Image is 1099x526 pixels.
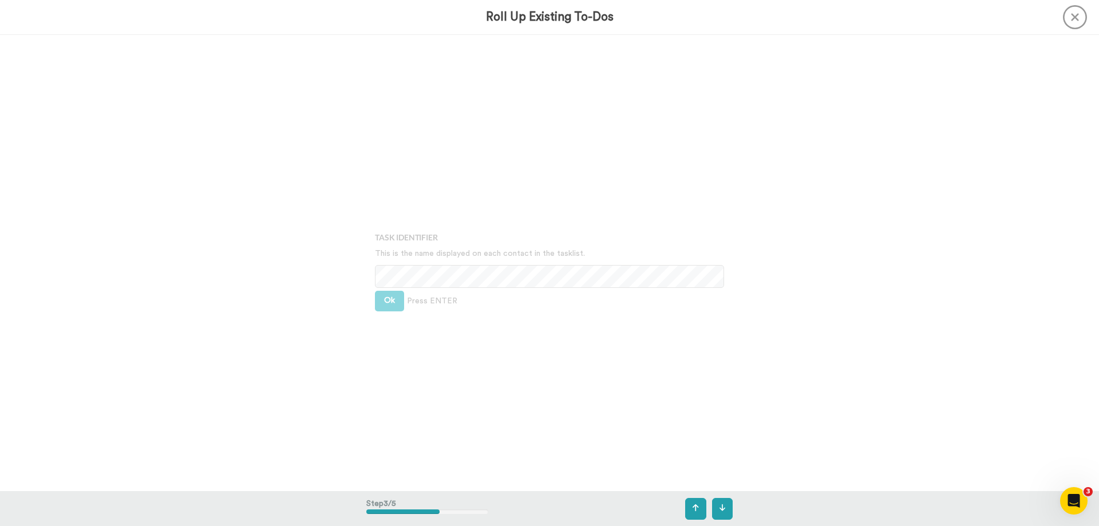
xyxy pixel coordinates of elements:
[375,233,724,242] h4: Task Identifier
[375,291,404,311] button: Ok
[366,492,488,525] div: Step 3 / 5
[384,296,395,304] span: Ok
[375,248,724,259] p: This is the name displayed on each contact in the tasklist.
[1060,487,1088,515] iframe: Intercom live chat
[486,10,614,23] h3: Roll Up Existing To-Dos
[1084,487,1093,496] span: 3
[407,295,457,307] span: Press ENTER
